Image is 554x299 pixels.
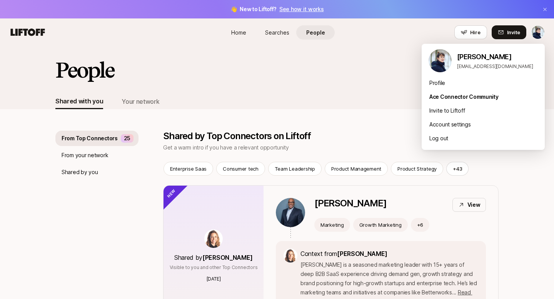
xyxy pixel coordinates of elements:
[422,118,545,131] div: Account settings
[422,131,545,145] div: Log out
[457,63,539,70] p: [EMAIL_ADDRESS][DOMAIN_NAME]
[422,76,545,90] div: Profile
[457,51,539,62] p: [PERSON_NAME]
[429,49,452,72] img: Hayley Darden
[422,104,545,118] div: Invite to Liftoff
[422,90,545,104] div: Ace Connector Community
